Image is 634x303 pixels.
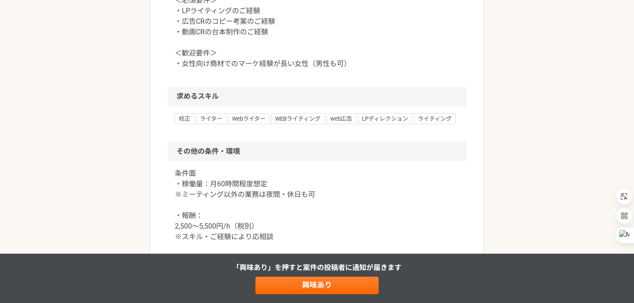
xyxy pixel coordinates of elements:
[358,113,412,124] span: LPディレクション
[168,142,466,161] h2: その他の条件・環境
[228,113,269,124] span: Webライター
[175,113,194,124] span: 校正
[255,277,379,294] a: 興味あり
[168,87,466,106] h2: 求めるスキル
[196,113,226,124] span: ライター
[271,113,324,124] span: WEBライティング
[414,113,456,124] span: ライティング
[232,262,402,273] p: 「興味あり」を押すと 案件の投稿者に通知が届きます
[326,113,356,124] span: web広告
